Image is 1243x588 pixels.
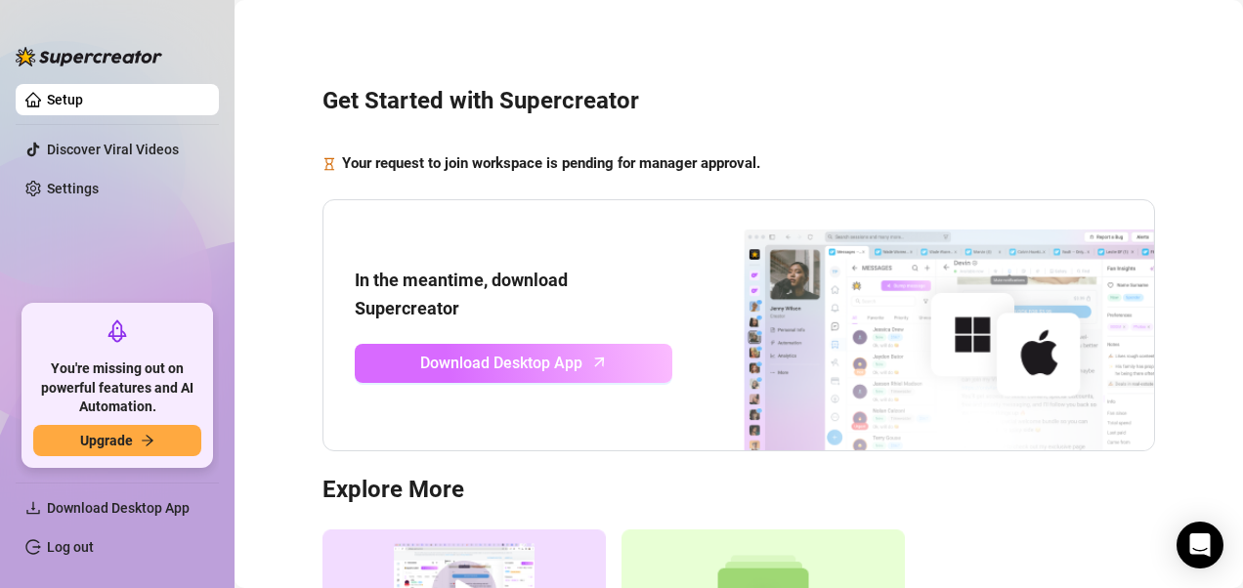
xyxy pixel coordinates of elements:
[588,351,611,373] span: arrow-up
[672,200,1154,450] img: download app
[47,500,190,516] span: Download Desktop App
[322,86,1155,117] h3: Get Started with Supercreator
[47,539,94,555] a: Log out
[106,319,129,343] span: rocket
[141,434,154,447] span: arrow-right
[33,359,201,417] span: You're missing out on powerful features and AI Automation.
[355,270,568,317] strong: In the meantime, download Supercreator
[355,344,672,383] a: Download Desktop Apparrow-up
[80,433,133,448] span: Upgrade
[47,142,179,157] a: Discover Viral Videos
[16,47,162,66] img: logo-BBDzfeDw.svg
[420,351,582,375] span: Download Desktop App
[322,152,336,176] span: hourglass
[1177,522,1223,568] div: Open Intercom Messenger
[47,92,83,107] a: Setup
[47,181,99,196] a: Settings
[25,500,41,516] span: download
[342,154,760,172] strong: Your request to join workspace is pending for manager approval.
[33,425,201,456] button: Upgradearrow-right
[322,475,1155,506] h3: Explore More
